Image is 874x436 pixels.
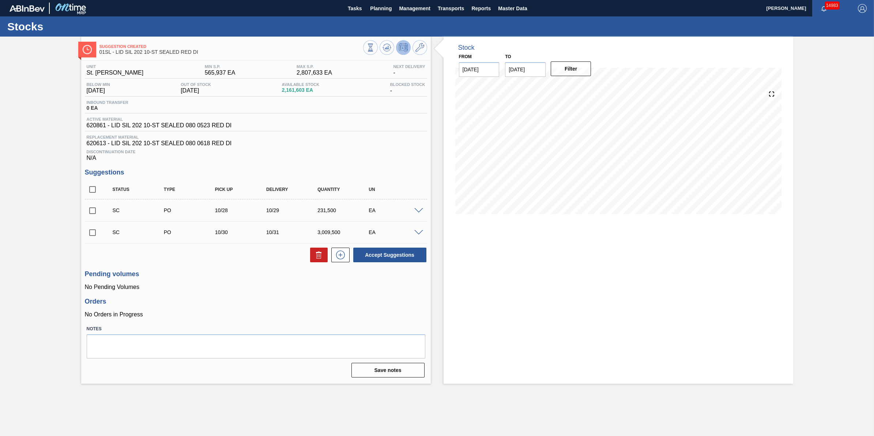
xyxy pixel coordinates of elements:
span: 620861 - LID SIL 202 10-ST SEALED 080 0523 RED DI [87,122,232,129]
span: 2,807,633 EA [297,69,332,76]
div: UN [367,187,425,192]
span: Suggestion Created [99,44,363,49]
span: 01SL - LID SIL 202 10-ST SEALED RED DI [99,49,363,55]
label: Notes [87,324,425,334]
span: Planning [370,4,392,13]
span: Available Stock [282,82,320,87]
label: From [459,54,472,59]
div: Type [162,187,220,192]
span: Tasks [347,4,363,13]
span: [DATE] [181,87,211,94]
div: Quantity [316,187,374,192]
div: Suggestion Created [111,229,169,235]
p: No Orders in Progress [85,311,427,318]
span: Unit [87,64,144,69]
h3: Pending volumes [85,270,427,278]
div: New suggestion [328,248,350,262]
h1: Stocks [7,22,137,31]
span: Inbound Transfer [87,100,128,105]
div: Suggestion Created [111,207,169,213]
label: to [505,54,511,59]
div: 10/31/2025 [264,229,323,235]
span: 2,161,603 EA [282,87,320,93]
span: Active Material [87,117,232,121]
span: Replacement Material [87,135,425,139]
button: Filter [551,61,591,76]
img: Logout [858,4,867,13]
img: TNhmsLtSVTkK8tSr43FrP2fwEKptu5GPRR3wAAAABJRU5ErkJggg== [10,5,45,12]
div: EA [367,229,425,235]
div: 10/30/2025 [213,229,271,235]
button: Stocks Overview [363,40,378,55]
button: Deprogram Stock [396,40,411,55]
span: Management [399,4,430,13]
button: Go to Master Data / General [412,40,427,55]
span: Below Min [87,82,110,87]
span: Reports [471,4,491,13]
p: No Pending Volumes [85,284,427,290]
button: Save notes [351,363,425,377]
div: Delete Suggestions [306,248,328,262]
div: - [388,82,427,94]
h3: Orders [85,298,427,305]
div: EA [367,207,425,213]
div: Delivery [264,187,323,192]
span: MAX S.P. [297,64,332,69]
input: mm/dd/yyyy [459,62,500,77]
h3: Suggestions [85,169,427,176]
input: mm/dd/yyyy [505,62,546,77]
span: Blocked Stock [390,82,425,87]
span: St. [PERSON_NAME] [87,69,144,76]
div: Purchase order [162,207,220,213]
span: 620613 - LID SIL 202 10-ST SEALED 080 0618 RED DI [87,140,425,147]
span: Discontinuation Date [87,150,425,154]
button: Notifications [812,3,836,14]
span: 0 EA [87,105,128,111]
div: Accept Suggestions [350,247,427,263]
div: 3,009,500 [316,229,374,235]
img: Ícone [83,45,92,54]
span: MIN S.P. [205,64,236,69]
span: Master Data [498,4,527,13]
div: Status [111,187,169,192]
span: 565,937 EA [205,69,236,76]
div: 10/28/2025 [213,207,271,213]
div: 10/29/2025 [264,207,323,213]
span: [DATE] [87,87,110,94]
span: 14983 [825,1,840,10]
div: 231,500 [316,207,374,213]
div: Purchase order [162,229,220,235]
button: Accept Suggestions [353,248,426,262]
button: Update Chart [380,40,394,55]
span: Out Of Stock [181,82,211,87]
span: Next Delivery [393,64,425,69]
div: - [392,64,427,76]
div: Pick up [213,187,271,192]
span: Transports [438,4,464,13]
div: Stock [458,44,475,52]
div: N/A [85,147,427,161]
